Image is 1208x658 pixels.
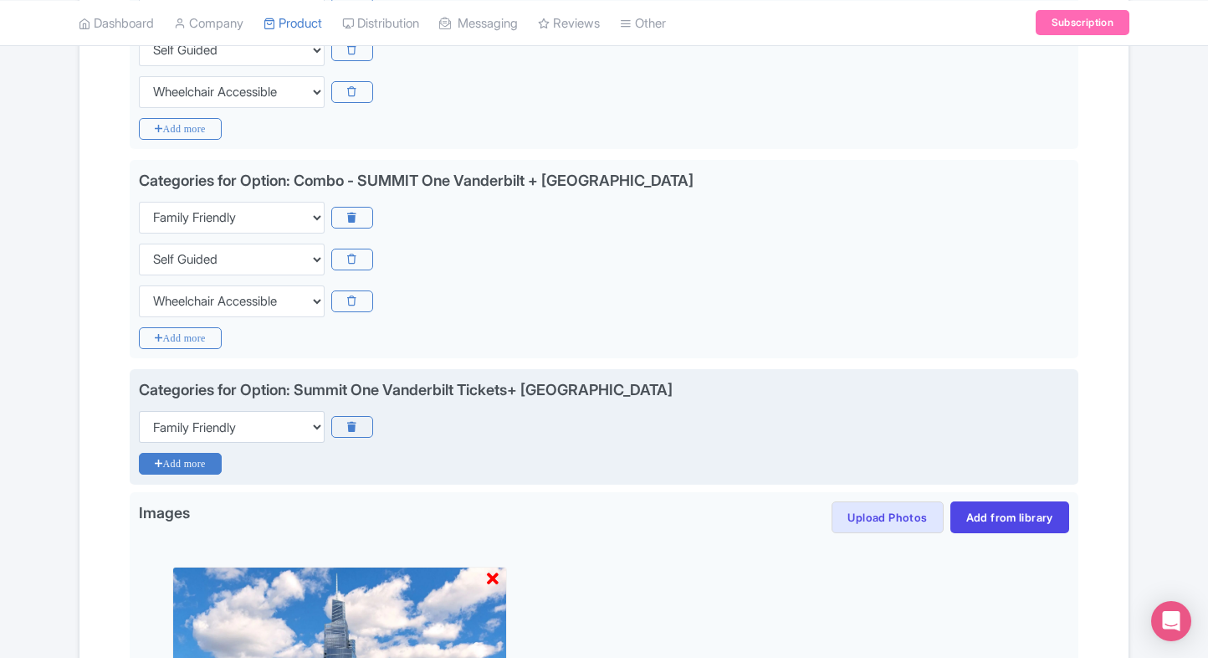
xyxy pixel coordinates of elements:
[139,381,673,398] div: Categories for Option: Summit One Vanderbilt Tickets+ [GEOGRAPHIC_DATA]
[139,172,694,189] div: Categories for Option: Combo - SUMMIT One Vanderbilt + [GEOGRAPHIC_DATA]
[139,327,222,349] i: Add more
[139,453,222,475] i: Add more
[1151,601,1191,641] div: Open Intercom Messenger
[832,501,943,533] button: Upload Photos
[1036,10,1129,35] a: Subscription
[139,501,190,528] span: Images
[950,501,1069,533] a: Add from library
[139,118,222,140] i: Add more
